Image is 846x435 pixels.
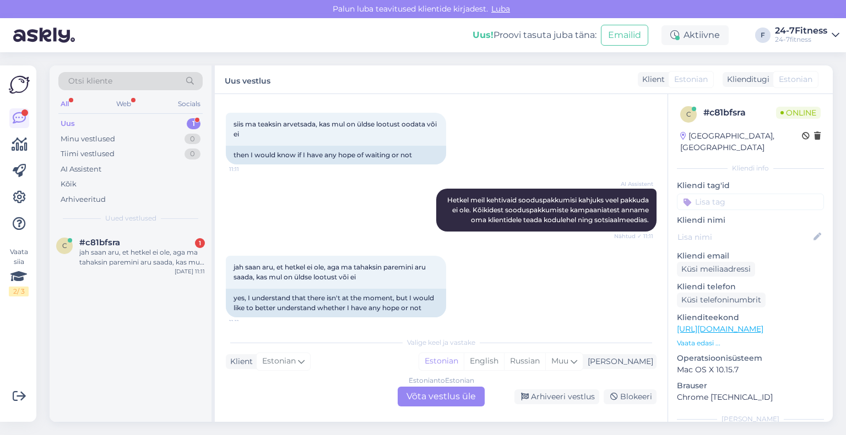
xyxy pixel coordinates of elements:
[612,232,653,240] span: Nähtud ✓ 11:11
[464,353,504,370] div: English
[61,118,75,129] div: Uus
[79,247,205,267] div: jah saan aru, et hetkel ei ole, aga ma tahaksin paremini aru saada, kas mul on üldse lootust või ei
[195,238,205,248] div: 1
[680,130,802,153] div: [GEOGRAPHIC_DATA], [GEOGRAPHIC_DATA]
[79,238,120,247] span: #c81bfsra
[488,4,513,14] span: Luba
[9,247,29,296] div: Vaata siia
[175,267,205,276] div: [DATE] 11:11
[677,281,824,293] p: Kliendi telefon
[234,263,427,281] span: jah saan aru, et hetkel ei ole, aga ma tahaksin paremini aru saada, kas mul on üldse lootust või ei
[473,30,493,40] b: Uus!
[601,25,648,46] button: Emailid
[677,293,766,307] div: Küsi telefoninumbrit
[583,356,653,367] div: [PERSON_NAME]
[755,27,771,43] div: F
[58,97,71,111] div: All
[225,72,270,87] label: Uus vestlus
[226,146,446,164] div: then I would know if I have any hope of waiting or not
[114,97,133,111] div: Web
[686,110,691,118] span: c
[61,164,101,175] div: AI Assistent
[514,389,599,404] div: Arhiveeri vestlus
[775,26,839,44] a: 24-7Fitness24-7fitness
[612,180,653,188] span: AI Assistent
[61,148,115,159] div: Tiimi vestlused
[677,392,824,403] p: Chrome [TECHNICAL_ID]
[677,231,811,243] input: Lisa nimi
[775,26,827,35] div: 24-7Fitness
[677,364,824,376] p: Mac OS X 10.15.7
[677,380,824,392] p: Brauser
[723,74,769,85] div: Klienditugi
[776,107,821,119] span: Online
[447,196,650,224] span: Hetkel meil kehtivaid sooduspakkumisi kahjuks veel pakkuda ei ole. Kõikidest sooduspakkumiste kam...
[9,74,30,95] img: Askly Logo
[504,353,545,370] div: Russian
[604,389,657,404] div: Blokeeri
[226,289,446,317] div: yes, I understand that there isn't at the moment, but I would like to better understand whether I...
[409,376,474,386] div: Estonian to Estonian
[775,35,827,44] div: 24-7fitness
[62,241,67,250] span: c
[677,414,824,424] div: [PERSON_NAME]
[677,194,824,210] input: Lisa tag
[419,353,464,370] div: Estonian
[677,163,824,173] div: Kliendi info
[677,262,755,277] div: Küsi meiliaadressi
[677,338,824,348] p: Vaata edasi ...
[61,194,106,205] div: Arhiveeritud
[677,324,763,334] a: [URL][DOMAIN_NAME]
[703,106,776,119] div: # c81bfsra
[677,312,824,323] p: Klienditeekond
[61,179,77,190] div: Kõik
[779,74,812,85] span: Estonian
[226,338,657,348] div: Valige keel ja vastake
[262,355,296,367] span: Estonian
[677,180,824,191] p: Kliendi tag'id
[9,287,29,296] div: 2 / 3
[677,250,824,262] p: Kliendi email
[226,356,253,367] div: Klient
[674,74,708,85] span: Estonian
[677,353,824,364] p: Operatsioonisüsteem
[105,213,156,223] span: Uued vestlused
[68,75,112,87] span: Otsi kliente
[398,387,485,406] div: Võta vestlus üle
[176,97,203,111] div: Socials
[234,120,438,138] span: siis ma teaksin arvetsada, kas mul on üldse lootust oodata või ei
[677,214,824,226] p: Kliendi nimi
[229,318,270,326] span: 11:11
[638,74,665,85] div: Klient
[185,148,200,159] div: 0
[661,25,729,45] div: Aktiivne
[551,356,568,366] span: Muu
[61,134,115,145] div: Minu vestlused
[185,134,200,145] div: 0
[473,29,596,42] div: Proovi tasuta juba täna:
[187,118,200,129] div: 1
[229,165,270,173] span: 11:11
